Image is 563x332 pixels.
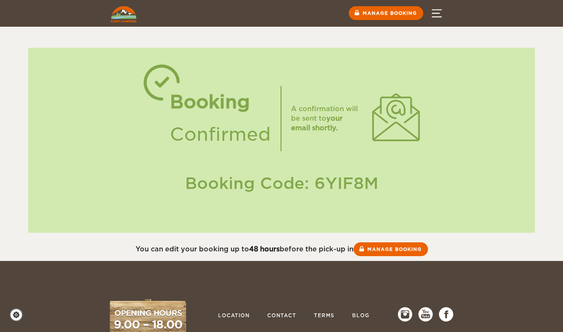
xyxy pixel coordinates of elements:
[354,242,428,256] a: Manage booking
[170,86,271,118] div: Booking
[213,307,254,325] a: Location
[262,307,301,325] a: Contact
[111,6,136,22] img: Cozy Campers
[309,307,339,325] a: Terms
[291,104,363,133] div: A confirmation will be sent to
[249,245,280,253] strong: 48 hours
[347,307,374,325] a: Blog
[38,172,525,195] div: Booking Code: 6YIF8M
[10,308,29,322] a: Cookie settings
[170,118,271,151] div: Confirmed
[349,6,423,20] a: Manage booking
